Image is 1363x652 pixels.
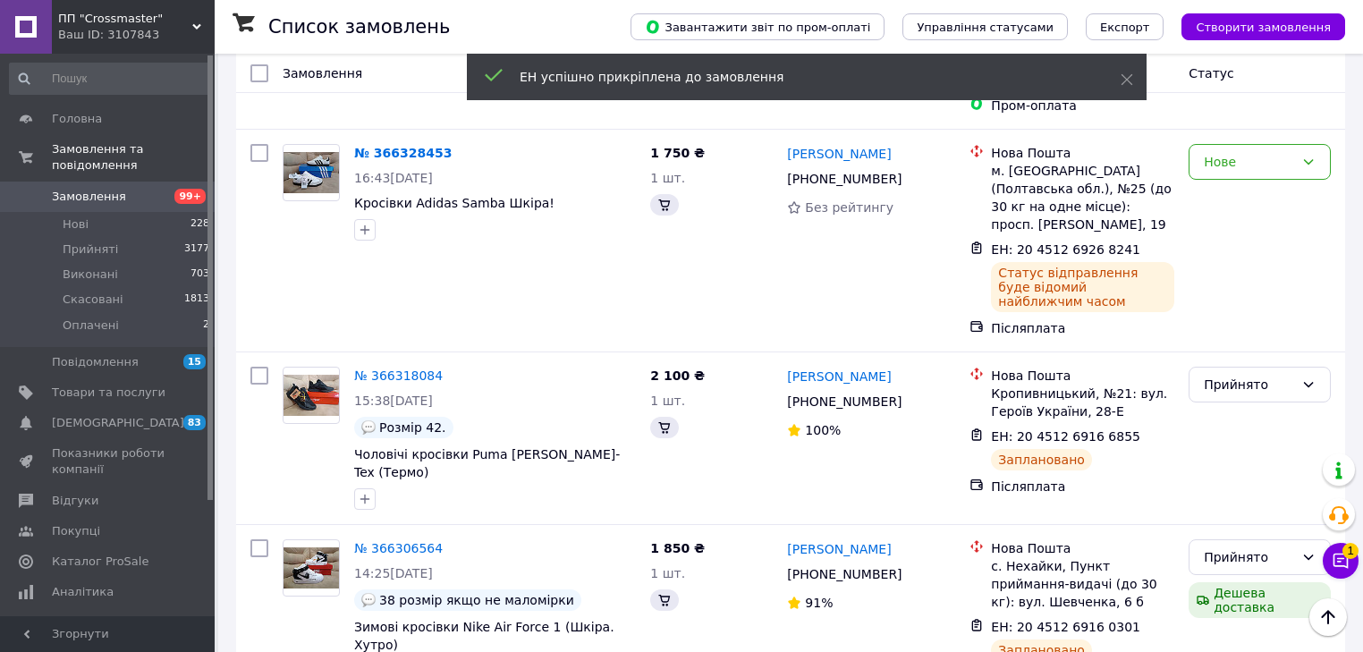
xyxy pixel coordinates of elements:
[184,241,209,258] span: 3177
[991,242,1140,257] span: ЕН: 20 4512 6926 8241
[991,557,1174,611] div: с. Нехайки, Пункт приймання-видачі (до 30 кг): вул. Шевченка, 6 б
[1309,598,1347,636] button: Наверх
[183,415,206,430] span: 83
[1196,21,1331,34] span: Створити замовлення
[645,19,870,35] span: Завантажити звіт по пром-оплаті
[58,11,192,27] span: ПП "Crossmaster"
[650,368,705,383] span: 2 100 ₴
[354,368,443,383] a: № 366318084
[52,493,98,509] span: Відгуки
[1204,375,1294,394] div: Прийнято
[63,318,119,334] span: Оплачені
[52,189,126,205] span: Замовлення
[361,593,376,607] img: :speech_balloon:
[783,389,905,414] div: [PHONE_NUMBER]
[52,111,102,127] span: Головна
[1204,547,1294,567] div: Прийнято
[52,354,139,370] span: Повідомлення
[190,216,209,233] span: 228
[63,267,118,283] span: Виконані
[991,319,1174,337] div: Післяплата
[1181,13,1345,40] button: Створити замовлення
[354,447,620,479] a: Чоловічі кросівки Puma [PERSON_NAME]-Tex (Термо)
[991,539,1174,557] div: Нова Пошта
[783,166,905,191] div: [PHONE_NUMBER]
[354,196,555,210] a: Кросівки Adidas Samba Шкіра!
[174,189,206,204] span: 99+
[787,540,891,558] a: [PERSON_NAME]
[1164,19,1345,33] a: Створити замовлення
[52,584,114,600] span: Аналітика
[650,566,685,580] span: 1 шт.
[52,445,165,478] span: Показники роботи компанії
[9,63,211,95] input: Пошук
[63,216,89,233] span: Нові
[184,292,209,308] span: 1813
[991,97,1174,114] div: Пром-оплата
[1342,543,1359,559] span: 1
[190,267,209,283] span: 703
[650,171,685,185] span: 1 шт.
[783,562,905,587] div: [PHONE_NUMBER]
[805,423,841,437] span: 100%
[631,13,885,40] button: Завантажити звіт по пром-оплаті
[805,596,833,610] span: 91%
[1189,66,1234,80] span: Статус
[283,539,340,597] a: Фото товару
[917,21,1054,34] span: Управління статусами
[991,478,1174,495] div: Післяплата
[1323,543,1359,579] button: Чат з покупцем1
[354,541,443,555] a: № 366306564
[650,394,685,408] span: 1 шт.
[268,16,450,38] h1: Список замовлень
[650,146,705,160] span: 1 750 ₴
[284,152,339,194] img: Фото товару
[52,523,100,539] span: Покупці
[52,415,184,431] span: [DEMOGRAPHIC_DATA]
[52,614,165,647] span: Управління сайтом
[991,620,1140,634] span: ЕН: 20 4512 6916 0301
[520,68,1076,86] div: ЕН успішно прикріплена до замовлення
[284,375,339,417] img: Фото товару
[284,547,339,589] img: Фото товару
[183,354,206,369] span: 15
[52,385,165,401] span: Товари та послуги
[1086,13,1164,40] button: Експорт
[63,292,123,308] span: Скасовані
[650,541,705,555] span: 1 850 ₴
[283,144,340,201] a: Фото товару
[354,566,433,580] span: 14:25[DATE]
[203,318,209,334] span: 2
[991,385,1174,420] div: Кропивницький, №21: вул. Героїв України, 28-Е
[991,449,1092,470] div: Заплановано
[991,144,1174,162] div: Нова Пошта
[805,200,893,215] span: Без рейтингу
[787,368,891,385] a: [PERSON_NAME]
[379,420,446,435] span: Розмір 42.
[283,66,362,80] span: Замовлення
[52,554,148,570] span: Каталог ProSale
[354,146,452,160] a: № 366328453
[63,241,118,258] span: Прийняті
[354,620,614,652] a: Зимові кросівки Nike Air Force 1 (Шкіра. Хутро)
[283,367,340,424] a: Фото товару
[991,367,1174,385] div: Нова Пошта
[991,429,1140,444] span: ЕН: 20 4512 6916 6855
[354,394,433,408] span: 15:38[DATE]
[379,593,574,607] span: 38 розмір якщо не маломірки
[52,141,215,174] span: Замовлення та повідомлення
[991,262,1174,312] div: Статус відправлення буде відомий найближчим часом
[991,162,1174,233] div: м. [GEOGRAPHIC_DATA] (Полтавська обл.), №25 (до 30 кг на одне місце): просп. [PERSON_NAME], 19
[1100,21,1150,34] span: Експорт
[354,171,433,185] span: 16:43[DATE]
[902,13,1068,40] button: Управління статусами
[787,145,891,163] a: [PERSON_NAME]
[1189,582,1331,618] div: Дешева доставка
[361,420,376,435] img: :speech_balloon:
[1204,152,1294,172] div: Нове
[58,27,215,43] div: Ваш ID: 3107843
